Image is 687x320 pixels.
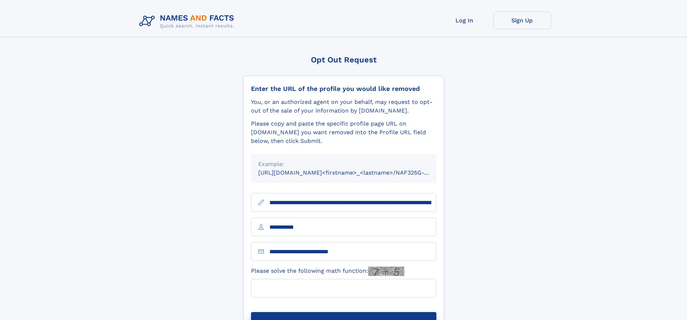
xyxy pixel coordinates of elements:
[251,85,436,93] div: Enter the URL of the profile you would like removed
[243,55,444,64] div: Opt Out Request
[436,12,493,29] a: Log In
[258,169,450,176] small: [URL][DOMAIN_NAME]<firstname>_<lastname>/NAF325G-xxxxxxxx
[251,98,436,115] div: You, or an authorized agent on your behalf, may request to opt-out of the sale of your informatio...
[251,267,404,276] label: Please solve the following math function:
[136,12,240,31] img: Logo Names and Facts
[251,119,436,145] div: Please copy and paste the specific profile page URL on [DOMAIN_NAME] you want removed into the Pr...
[493,12,551,29] a: Sign Up
[258,160,429,168] div: Example:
